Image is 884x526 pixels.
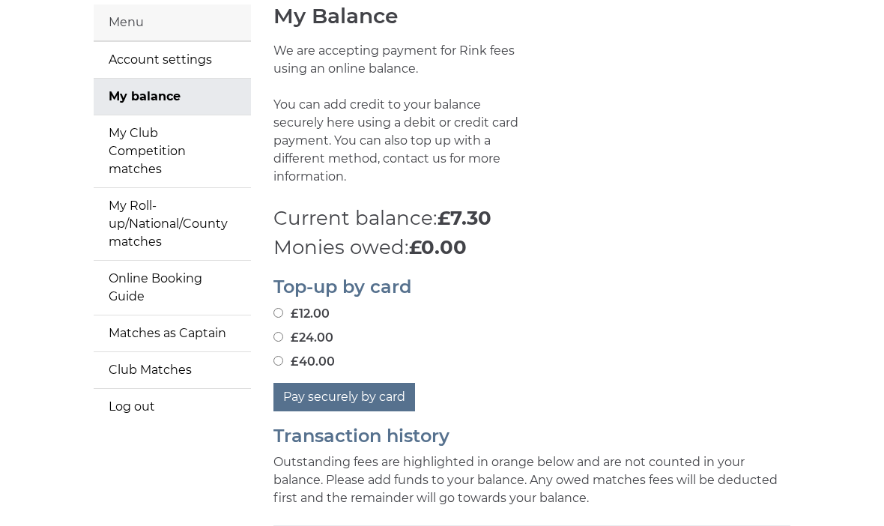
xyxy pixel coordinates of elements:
[273,305,330,323] label: £12.00
[94,4,251,41] div: Menu
[273,4,790,28] h1: My Balance
[273,426,790,446] h2: Transaction history
[438,206,491,230] strong: £7.30
[94,315,251,351] a: Matches as Captain
[94,115,251,187] a: My Club Competition matches
[273,383,415,411] button: Pay securely by card
[273,332,283,342] input: £24.00
[94,352,251,388] a: Club Matches
[273,42,521,204] p: We are accepting payment for Rink fees using an online balance. You can add credit to your balanc...
[273,356,283,366] input: £40.00
[273,204,790,233] p: Current balance:
[273,329,333,347] label: £24.00
[409,235,467,259] strong: £0.00
[273,453,790,507] p: Outstanding fees are highlighted in orange below and are not counted in your balance. Please add ...
[273,308,283,318] input: £12.00
[273,233,790,262] p: Monies owed:
[94,42,251,78] a: Account settings
[94,261,251,315] a: Online Booking Guide
[94,389,251,425] a: Log out
[273,353,335,371] label: £40.00
[94,188,251,260] a: My Roll-up/National/County matches
[273,277,790,297] h2: Top-up by card
[94,79,251,115] a: My balance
